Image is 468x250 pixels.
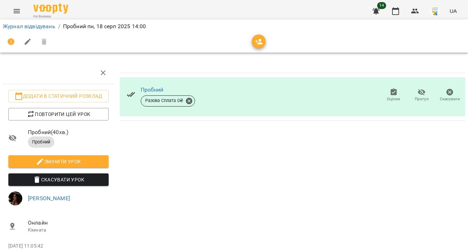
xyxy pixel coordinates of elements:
button: Оцінки [380,86,408,105]
button: Повторити цей урок [8,108,109,120]
p: [DATE] 11:05:42 [8,243,109,250]
button: Прогул [408,86,436,105]
span: Пробний ( 40 хв. ) [28,128,109,136]
nav: breadcrumb [3,22,465,31]
span: Онлайн [28,219,109,227]
button: Додати в статичний розклад [8,90,109,102]
button: Змінити урок [8,155,109,168]
button: Скасувати Урок [8,173,109,186]
img: 38072b7c2e4bcea27148e267c0c485b2.jpg [430,6,440,16]
span: UA [450,7,457,15]
span: Прогул [415,96,429,102]
p: Пробний пн, 18 серп 2025 14:00 [63,22,146,31]
img: Voopty Logo [33,3,68,14]
span: Додати в статичний розклад [14,92,103,100]
span: 14 [377,2,386,9]
button: UA [447,5,460,17]
span: Повторити цей урок [14,110,103,118]
li: / [58,22,60,31]
a: Журнал відвідувань [3,23,55,30]
span: For Business [33,14,68,19]
span: Пробний [28,139,54,145]
span: Оцінки [387,96,400,102]
span: Скасувати [440,96,460,102]
span: Скасувати Урок [14,175,103,184]
img: 1b79b5faa506ccfdadca416541874b02.jpg [8,192,22,205]
a: Пробний [141,86,164,93]
button: Скасувати [436,86,464,105]
a: [PERSON_NAME] [28,195,70,202]
span: Змінити урок [14,157,103,166]
p: Кімната [28,227,109,234]
span: Разова Сплата 0 ₴ [141,97,187,104]
div: Разова Сплата 0₴ [141,95,195,107]
button: Menu [8,3,25,19]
